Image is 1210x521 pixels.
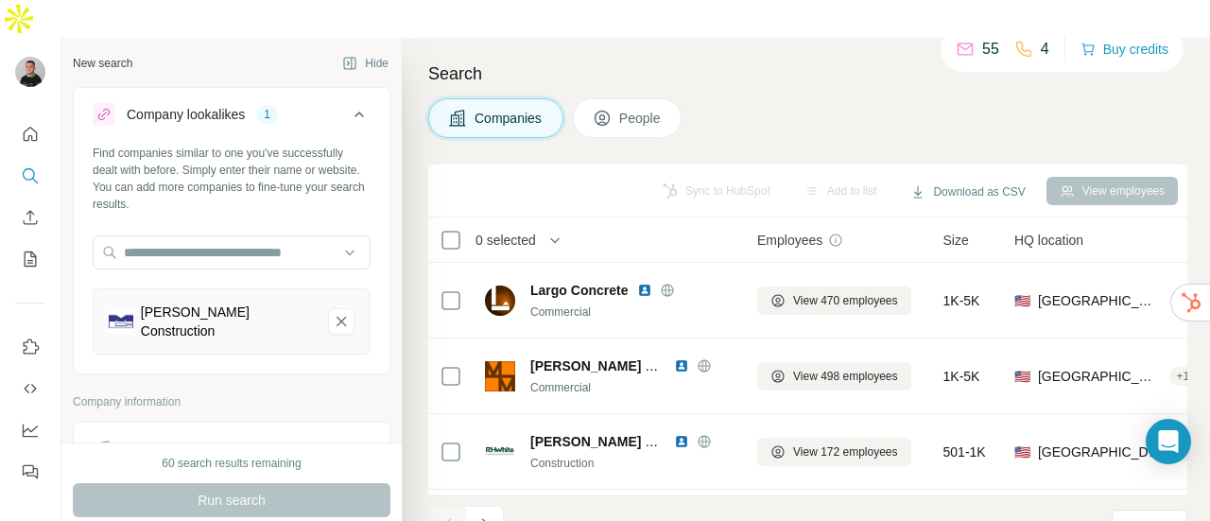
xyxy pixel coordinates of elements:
[897,178,1038,206] button: Download as CSV
[757,362,911,391] button: View 498 employees
[1014,443,1030,461] span: 🇺🇸
[943,291,980,310] span: 1K-5K
[619,109,663,128] span: People
[15,242,45,276] button: My lists
[793,368,898,385] span: View 498 employees
[485,286,515,316] img: Logo of Largo Concrete
[15,159,45,193] button: Search
[943,367,980,386] span: 1K-5K
[530,434,727,449] span: [PERSON_NAME] Construction
[428,61,1187,87] h4: Search
[793,443,898,460] span: View 172 employees
[1014,291,1030,310] span: 🇺🇸
[943,443,986,461] span: 501-1K
[1146,419,1191,464] div: Open Intercom Messenger
[73,55,132,72] div: New search
[15,372,45,406] button: Use Surfe API
[530,358,720,373] span: [PERSON_NAME] Corporation
[141,303,313,340] div: [PERSON_NAME] Construction
[123,440,180,459] div: Company
[15,57,45,87] img: Avatar
[127,105,245,124] div: Company lookalikes
[757,231,822,250] span: Employees
[93,145,371,213] div: Find companies similar to one you've successfully dealt with before. Simply enter their name or w...
[1041,38,1049,61] p: 4
[1014,367,1030,386] span: 🇺🇸
[637,283,652,298] img: LinkedIn logo
[757,438,911,466] button: View 172 employees
[485,437,515,467] img: Logo of R.H. White Construction
[530,455,735,472] div: Construction
[674,358,689,373] img: LinkedIn logo
[1169,368,1203,385] div: + 15
[15,455,45,489] button: Feedback
[793,292,898,309] span: View 470 employees
[475,231,536,250] span: 0 selected
[15,117,45,151] button: Quick start
[1038,291,1162,310] span: [GEOGRAPHIC_DATA], [US_STATE]
[530,281,628,300] span: Largo Concrete
[757,287,911,315] button: View 470 employees
[15,330,45,364] button: Use Surfe on LinkedIn
[1169,292,1203,309] div: + 14
[15,413,45,447] button: Dashboard
[485,361,515,391] img: Logo of Morrow-Meadows Corporation
[109,309,133,334] img: Moorefield Construction-logo
[982,38,999,61] p: 55
[943,231,969,250] span: Size
[1014,231,1083,250] span: HQ location
[530,379,735,396] div: Commercial
[73,393,390,410] p: Company information
[475,109,544,128] span: Companies
[162,455,301,472] div: 60 search results remaining
[329,49,402,78] button: Hide
[1038,367,1162,386] span: [GEOGRAPHIC_DATA], [US_STATE]
[256,106,278,123] div: 1
[674,434,689,449] img: LinkedIn logo
[15,200,45,234] button: Enrich CSV
[74,426,389,472] button: Company
[1038,443,1167,461] span: [GEOGRAPHIC_DATA], [US_STATE]
[1080,36,1168,62] button: Buy credits
[74,92,389,145] button: Company lookalikes1
[328,308,354,335] button: Moorefield Construction-remove-button
[530,304,735,321] div: Commercial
